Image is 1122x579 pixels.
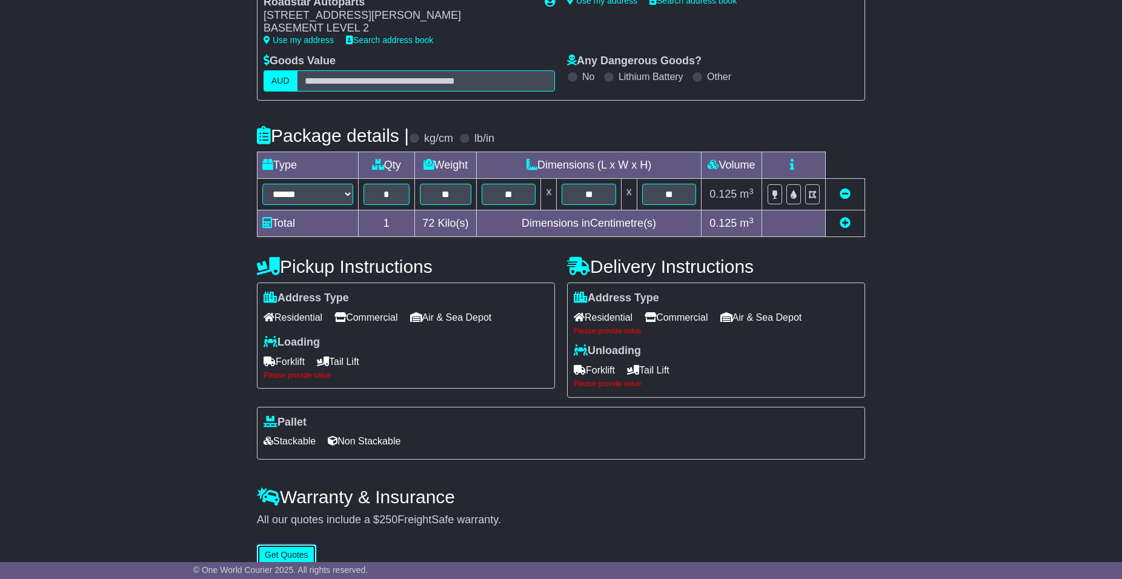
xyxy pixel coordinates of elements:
a: Add new item [840,217,851,229]
td: x [621,179,637,210]
div: Please provide value [574,380,858,388]
div: [STREET_ADDRESS][PERSON_NAME] [264,9,533,22]
h4: Pickup Instructions [257,256,555,276]
span: Stackable [264,432,316,450]
td: Type [257,152,359,179]
div: All our quotes include a $ FreightSafe warranty. [257,514,865,527]
td: Qty [359,152,415,179]
label: Goods Value [264,55,336,68]
td: x [541,179,557,210]
span: Commercial [334,308,397,327]
sup: 3 [749,216,754,225]
td: Dimensions in Centimetre(s) [477,210,702,237]
span: Residential [574,308,632,327]
label: Lithium Battery [619,71,683,82]
span: Residential [264,308,322,327]
label: kg/cm [424,132,453,146]
a: Use my address [264,35,334,45]
div: Please provide value [574,327,858,335]
span: Tail Lift [627,361,669,380]
td: Kilo(s) [414,210,477,237]
a: Remove this item [840,188,851,200]
h4: Package details | [257,126,409,146]
td: Volume [701,152,762,179]
label: Any Dangerous Goods? [567,55,702,68]
span: Air & Sea Depot [720,308,802,327]
label: Unloading [574,344,641,358]
label: Other [707,71,731,82]
button: Get Quotes [257,544,316,566]
span: m [740,188,754,200]
sup: 3 [749,187,754,196]
span: Non Stackable [328,432,400,450]
td: Total [257,210,359,237]
h4: Delivery Instructions [567,256,865,276]
span: 72 [422,217,434,229]
td: 1 [359,210,415,237]
span: © One World Courier 2025. All rights reserved. [193,565,368,575]
span: Tail Lift [317,352,359,371]
td: Weight [414,152,477,179]
label: Pallet [264,416,307,429]
label: Loading [264,336,320,349]
label: Address Type [264,292,349,305]
div: BASEMENT LEVEL 2 [264,22,533,35]
span: m [740,217,754,229]
h4: Warranty & Insurance [257,487,865,507]
span: 0.125 [709,217,737,229]
span: 0.125 [709,188,737,200]
div: Please provide value [264,371,548,380]
a: Search address book [346,35,433,45]
label: No [582,71,594,82]
label: AUD [264,70,297,92]
span: Forklift [574,361,615,380]
label: lb/in [474,132,494,146]
span: Commercial [645,308,708,327]
td: Dimensions (L x W x H) [477,152,702,179]
span: Air & Sea Depot [410,308,492,327]
label: Address Type [574,292,659,305]
span: Forklift [264,352,305,371]
span: 250 [379,514,397,526]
